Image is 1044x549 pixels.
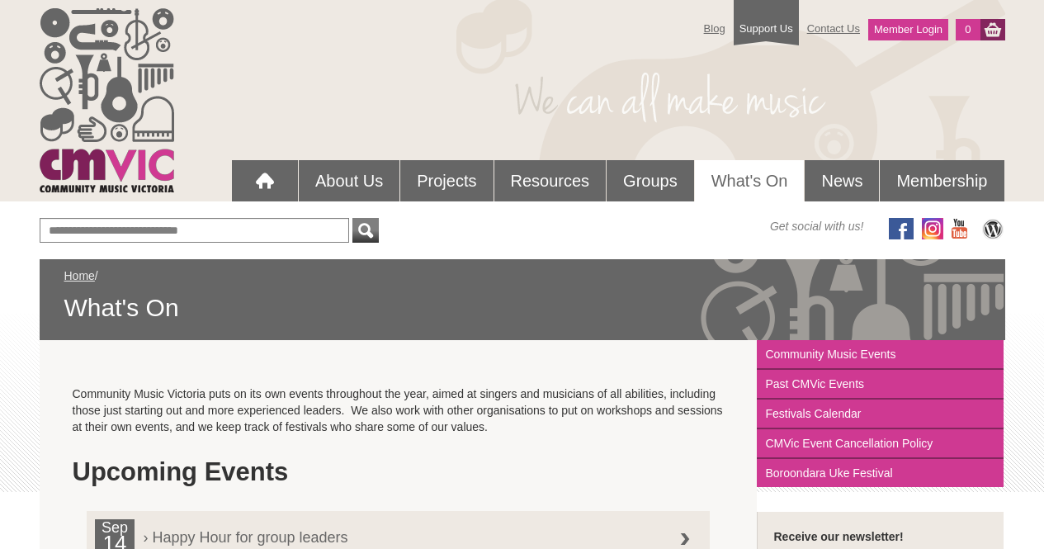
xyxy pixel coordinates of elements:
[494,160,607,201] a: Resources
[299,160,399,201] a: About Us
[607,160,694,201] a: Groups
[695,160,805,201] a: What's On
[696,14,734,43] a: Blog
[773,530,903,543] strong: Receive our newsletter!
[95,519,680,546] span: › Happy Hour for group leaders
[400,160,493,201] a: Projects
[40,8,174,192] img: cmvic_logo.png
[73,386,725,435] p: Community Music Victoria puts on its own events throughout the year, aimed at singers and musicia...
[770,218,864,234] span: Get social with us!
[757,400,1004,429] a: Festivals Calendar
[799,14,868,43] a: Contact Us
[805,160,879,201] a: News
[956,19,980,40] a: 0
[64,269,95,282] a: Home
[880,160,1004,201] a: Membership
[64,292,980,324] span: What's On
[922,218,943,239] img: icon-instagram.png
[64,267,980,324] div: /
[980,218,1005,239] img: CMVic Blog
[868,19,948,40] a: Member Login
[757,370,1004,400] a: Past CMVic Events
[757,459,1004,487] a: Boroondara Uke Festival
[73,456,725,489] h1: Upcoming Events
[757,429,1004,459] a: CMVic Event Cancellation Policy
[757,340,1004,370] a: Community Music Events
